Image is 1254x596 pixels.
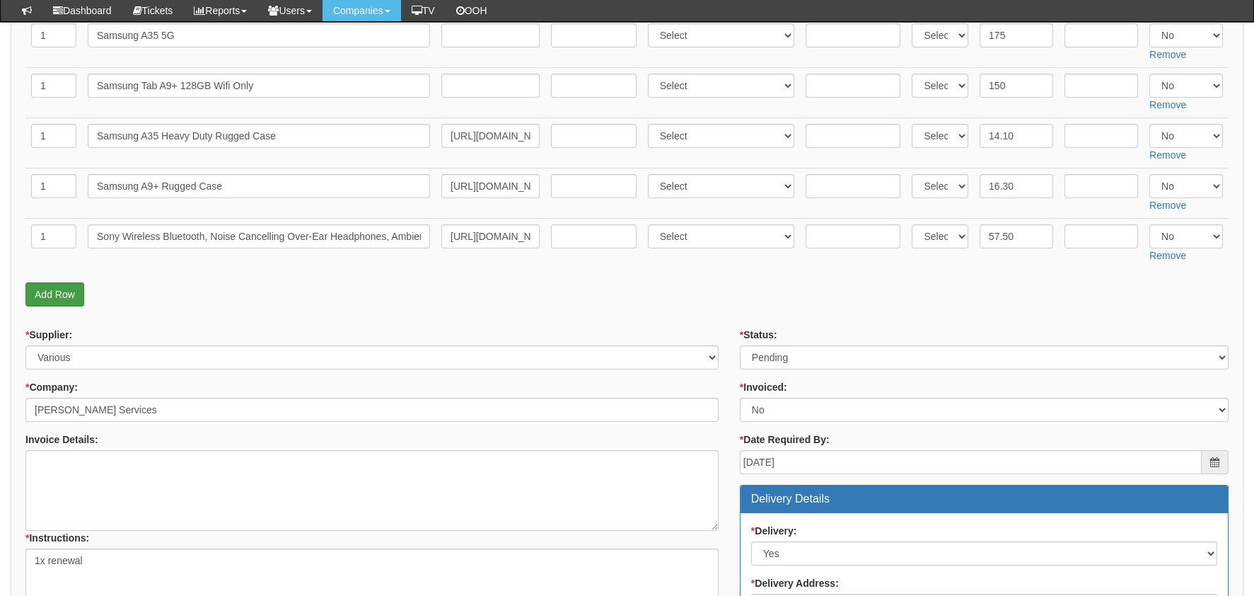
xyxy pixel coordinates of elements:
[1149,49,1186,60] a: Remove
[1149,200,1186,211] a: Remove
[751,493,1217,505] h3: Delivery Details
[25,531,89,545] label: Instructions:
[740,328,777,342] label: Status:
[25,380,78,394] label: Company:
[1149,149,1186,161] a: Remove
[1149,99,1186,110] a: Remove
[751,524,797,538] label: Delivery:
[751,576,839,590] label: Delivery Address:
[25,432,98,447] label: Invoice Details:
[740,432,830,447] label: Date Required By:
[740,380,787,394] label: Invoiced:
[25,328,72,342] label: Supplier:
[25,282,84,306] a: Add Row
[1149,250,1186,261] a: Remove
